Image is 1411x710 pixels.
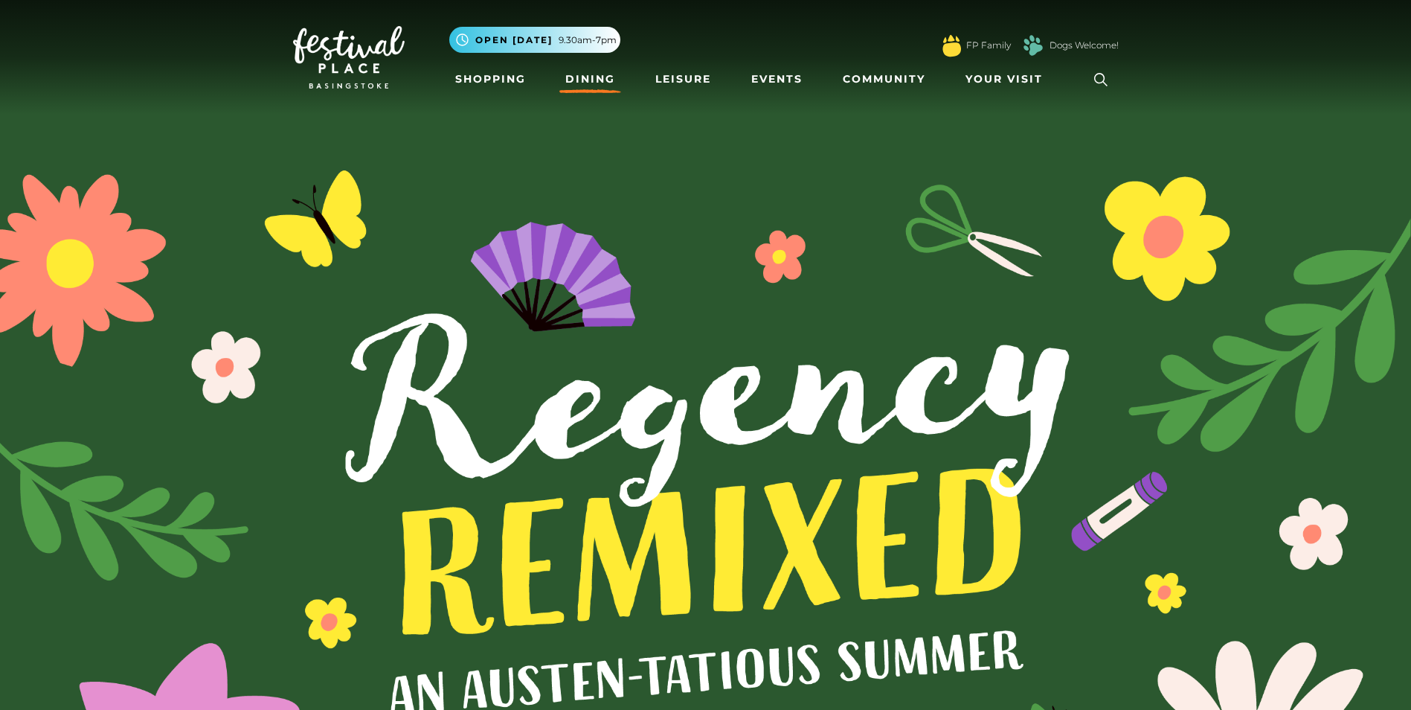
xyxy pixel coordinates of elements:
img: Festival Place Logo [293,26,405,89]
a: Community [837,65,931,93]
span: 9.30am-7pm [559,33,617,47]
a: FP Family [966,39,1011,52]
span: Open [DATE] [475,33,553,47]
a: Dogs Welcome! [1050,39,1119,52]
a: Your Visit [960,65,1056,93]
span: Your Visit [965,71,1043,87]
a: Dining [559,65,621,93]
a: Shopping [449,65,532,93]
a: Events [745,65,809,93]
button: Open [DATE] 9.30am-7pm [449,27,620,53]
a: Leisure [649,65,717,93]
